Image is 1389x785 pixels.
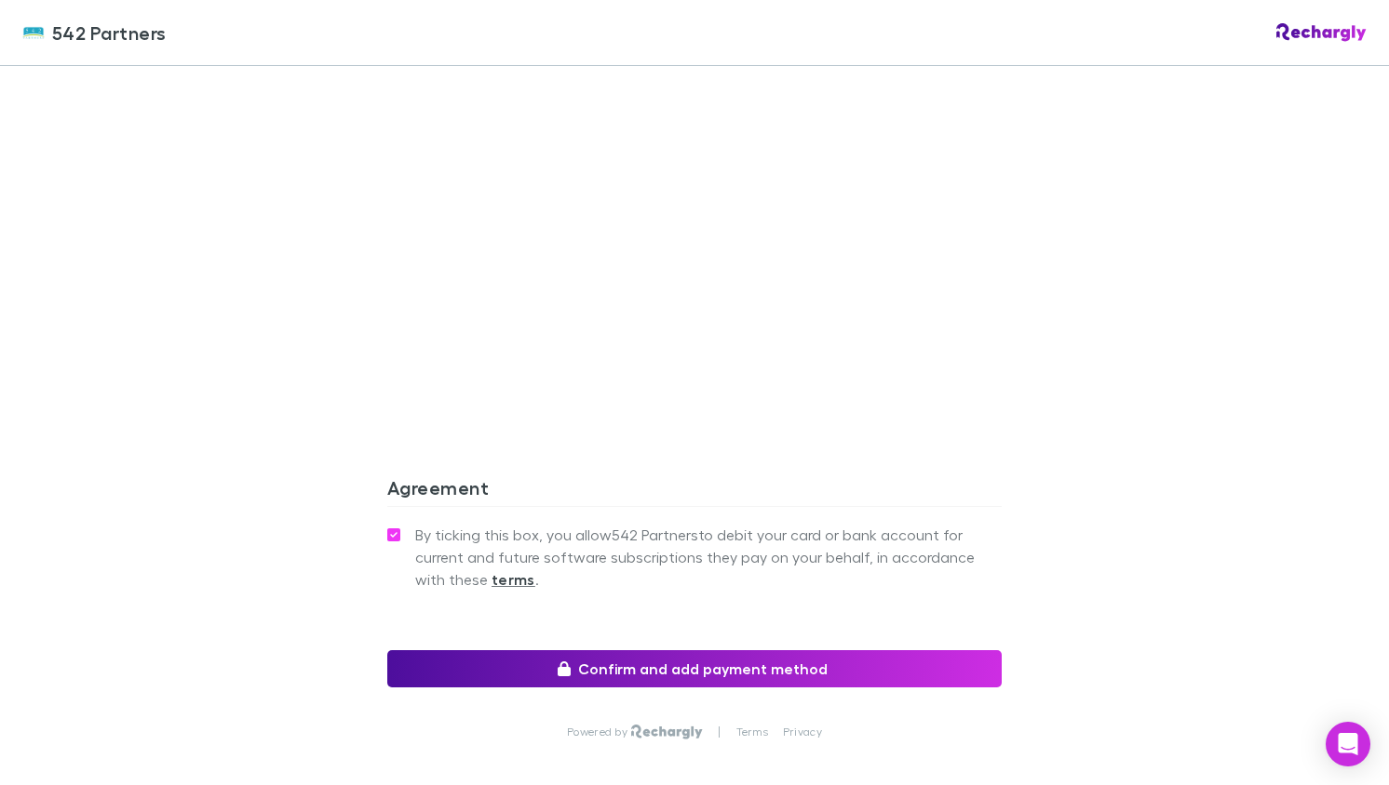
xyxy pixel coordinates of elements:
p: | [718,725,721,739]
img: Rechargly Logo [631,725,703,739]
a: Terms [736,725,768,739]
h3: Agreement [387,476,1002,506]
button: Confirm and add payment method [387,650,1002,687]
span: 542 Partners [52,19,167,47]
strong: terms [492,570,535,589]
span: By ticking this box, you allow 542 Partners to debit your card or bank account for current and fu... [415,524,1002,591]
img: 542 Partners's Logo [22,21,45,44]
p: Powered by [567,725,631,739]
img: Rechargly Logo [1276,23,1367,42]
div: Open Intercom Messenger [1326,722,1370,766]
a: Privacy [783,725,822,739]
